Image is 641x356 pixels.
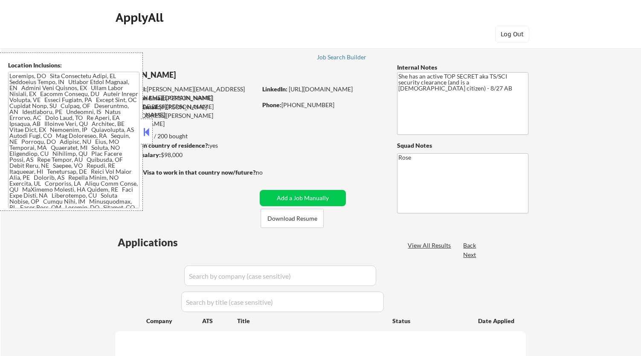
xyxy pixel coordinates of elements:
div: $98,000 [115,151,257,159]
a: [URL][DOMAIN_NAME] [289,85,353,93]
div: Next [463,251,477,259]
div: [PERSON_NAME][EMAIL_ADDRESS][PERSON_NAME][DOMAIN_NAME] [115,103,257,128]
div: Company [146,317,202,325]
strong: Can work in country of residence?: [115,142,209,149]
strong: Phone: [262,101,281,108]
button: Add a Job Manually [260,190,346,206]
input: Search by title (case sensitive) [181,292,384,312]
div: no [256,168,280,177]
div: [PERSON_NAME][EMAIL_ADDRESS][PERSON_NAME][DOMAIN_NAME] [116,85,257,102]
div: yes [115,141,254,150]
div: Back [463,241,477,250]
div: View All Results [408,241,453,250]
div: Internal Notes [397,63,528,72]
div: ATS [202,317,237,325]
input: Search by company (case sensitive) [184,266,376,286]
div: Date Applied [478,317,516,325]
div: [PHONE_NUMBER] [262,101,383,109]
button: Download Resume [261,209,324,228]
div: Squad Notes [397,141,528,150]
button: Log Out [495,26,529,43]
strong: Will need Visa to work in that country now/future?: [115,169,257,176]
div: Title [237,317,384,325]
div: Job Search Builder [317,54,367,60]
div: ApplyAll [116,10,166,25]
div: 5 sent / 200 bought [115,132,257,140]
strong: LinkedIn: [262,85,287,93]
div: [PERSON_NAME] [115,70,290,80]
div: Location Inclusions: [8,61,139,70]
div: [PERSON_NAME][EMAIL_ADDRESS][PERSON_NAME][DOMAIN_NAME] [116,94,257,119]
div: Applications [118,237,202,248]
div: Status [392,313,466,328]
a: Job Search Builder [317,54,367,62]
